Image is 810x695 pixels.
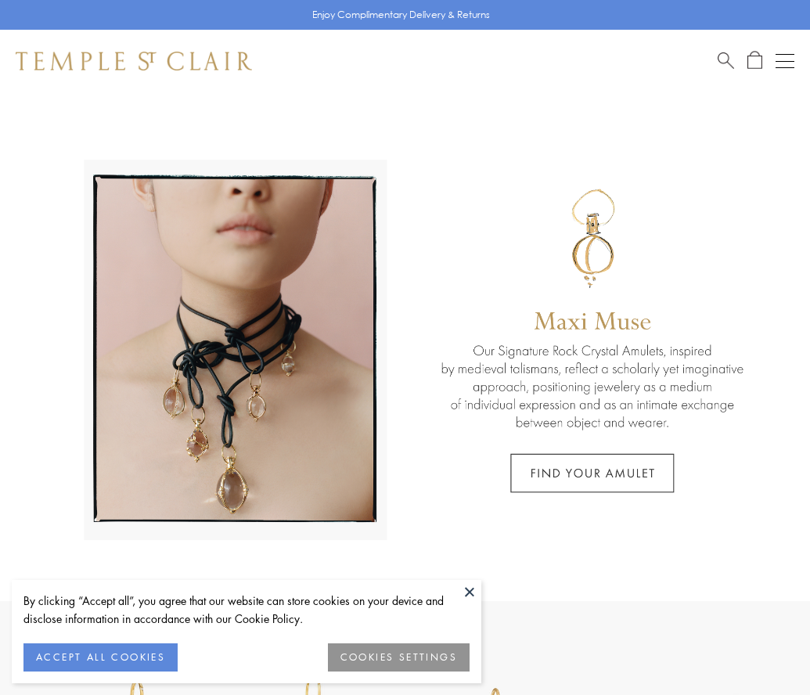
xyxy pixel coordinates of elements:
button: ACCEPT ALL COOKIES [23,643,178,672]
img: Temple St. Clair [16,52,252,70]
p: Enjoy Complimentary Delivery & Returns [312,7,490,23]
button: COOKIES SETTINGS [328,643,470,672]
a: Open Shopping Bag [747,51,762,70]
div: By clicking “Accept all”, you agree that our website can store cookies on your device and disclos... [23,592,470,628]
button: Open navigation [776,52,794,70]
a: Search [718,51,734,70]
